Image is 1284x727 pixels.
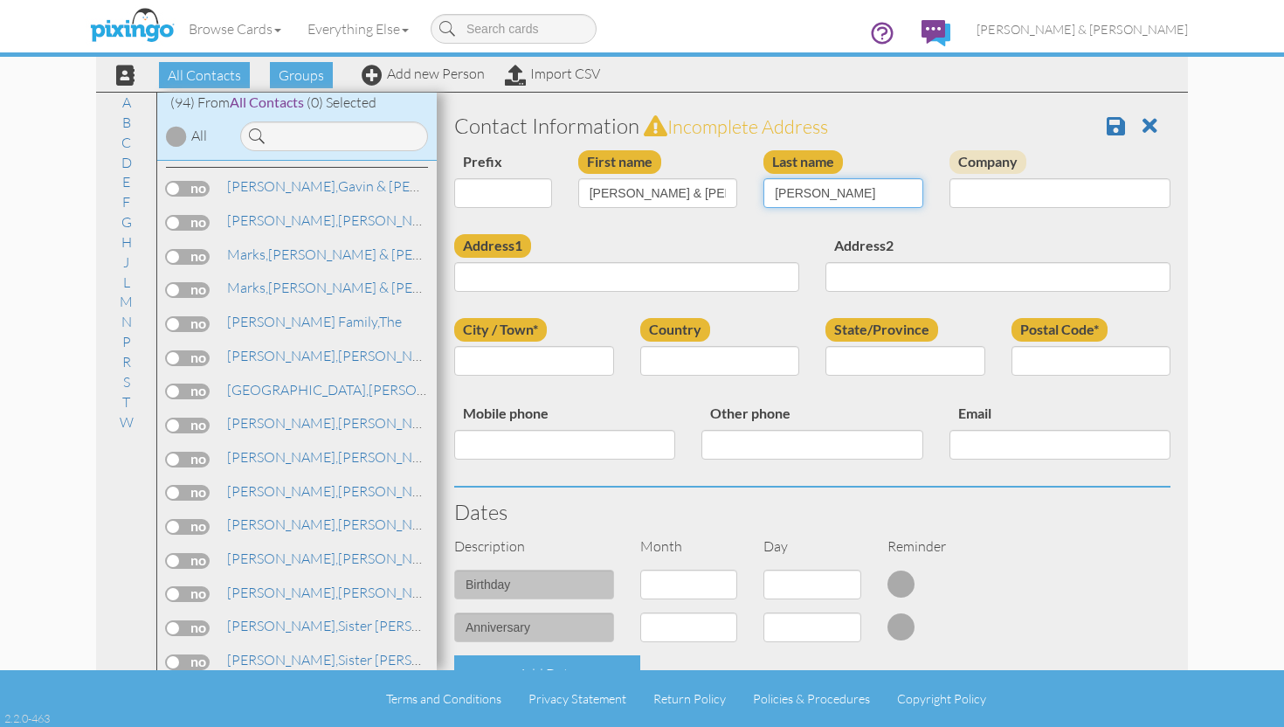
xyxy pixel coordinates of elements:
label: Last name [763,150,843,174]
a: L [114,272,139,293]
span: [PERSON_NAME], [227,617,338,634]
a: [PERSON_NAME] & [PERSON_NAME] [225,244,501,265]
a: Return Policy [653,691,726,706]
span: Marks, [227,279,268,296]
input: Search cards [431,14,597,44]
label: State/Province [825,318,938,342]
span: [PERSON_NAME], [227,584,338,601]
span: [GEOGRAPHIC_DATA], [227,381,369,398]
a: G [113,211,141,232]
label: City / Town* [454,318,547,342]
a: Sister [PERSON_NAME] [225,615,485,636]
span: (0) Selected [307,93,376,111]
span: [PERSON_NAME], [227,448,338,466]
span: [PERSON_NAME] Family, [227,313,379,330]
span: Groups [270,62,333,88]
a: Sister [PERSON_NAME] [225,649,485,670]
a: C [113,132,140,153]
a: Import CSV [505,65,600,82]
a: F [114,191,139,212]
span: [PERSON_NAME], [227,482,338,500]
a: S [114,371,139,392]
a: The [225,311,404,332]
img: comments.svg [922,20,950,46]
a: T [114,391,139,412]
a: Copyright Policy [897,691,986,706]
iframe: Chat [1283,726,1284,727]
a: E [114,171,139,192]
label: Mobile phone [454,402,557,426]
label: Address2 [825,234,902,258]
span: All Contacts [159,62,250,88]
a: B [114,112,140,133]
div: Reminder [874,537,998,557]
label: Prefix [454,150,511,174]
a: N [113,311,141,332]
label: Postal Code* [1011,318,1108,342]
a: Privacy Statement [528,691,626,706]
label: Country [640,318,710,342]
img: pixingo logo [86,4,178,48]
a: J [114,252,138,273]
a: [PERSON_NAME] & [PERSON_NAME] [225,481,571,502]
a: [PERSON_NAME] & [PERSON_NAME] [225,447,571,467]
span: [PERSON_NAME], [227,414,338,432]
span: [PERSON_NAME], [227,651,338,668]
label: First name [578,150,661,174]
a: Everything Else [294,7,422,51]
div: Description [441,537,627,557]
label: Company [949,150,1026,174]
div: Month [627,537,751,557]
div: (94) From [157,93,437,113]
label: Email [949,402,1000,426]
div: Day [750,537,874,557]
span: All Contacts [230,93,304,110]
span: [PERSON_NAME], [227,177,338,195]
a: [PERSON_NAME] & [PERSON_NAME] [963,7,1201,52]
span: [PERSON_NAME], [227,347,338,364]
span: Marks, [227,246,268,263]
h3: Dates [454,501,1170,523]
a: A [114,92,140,113]
label: Other phone [701,402,799,426]
a: [PERSON_NAME] & [PERSON_NAME] [225,379,602,400]
span: [PERSON_NAME] & [PERSON_NAME] [977,22,1188,37]
a: [PERSON_NAME] & [PERSON_NAME] [225,210,571,231]
a: W [111,412,142,433]
a: Browse Cards [176,7,294,51]
div: 2.2.0-463 [4,710,50,726]
a: [PERSON_NAME] [225,548,448,569]
div: Add Date [454,655,640,693]
a: Add new Person [362,65,485,82]
a: [PERSON_NAME] & [PERSON_NAME] [225,277,501,298]
a: P [114,331,140,352]
span: [PERSON_NAME], [227,516,338,533]
a: [PERSON_NAME] [225,514,448,535]
a: Gavin & [PERSON_NAME] [225,176,499,197]
span: [PERSON_NAME], [227,211,338,229]
span: [PERSON_NAME], [227,550,338,567]
a: Terms and Conditions [386,691,501,706]
a: R [114,351,140,372]
div: All [191,126,207,146]
a: M [111,291,142,312]
a: Policies & Procedures [753,691,870,706]
a: H [113,232,141,253]
a: [PERSON_NAME] & [PERSON_NAME] [225,345,571,366]
h3: Contact Information [454,114,1170,137]
a: D [113,152,141,173]
a: [PERSON_NAME] & [PERSON_NAME] [225,412,571,433]
span: Incomplete address [667,114,828,138]
a: [PERSON_NAME] & [PERSON_NAME] [225,582,571,603]
label: Address1 [454,234,531,258]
